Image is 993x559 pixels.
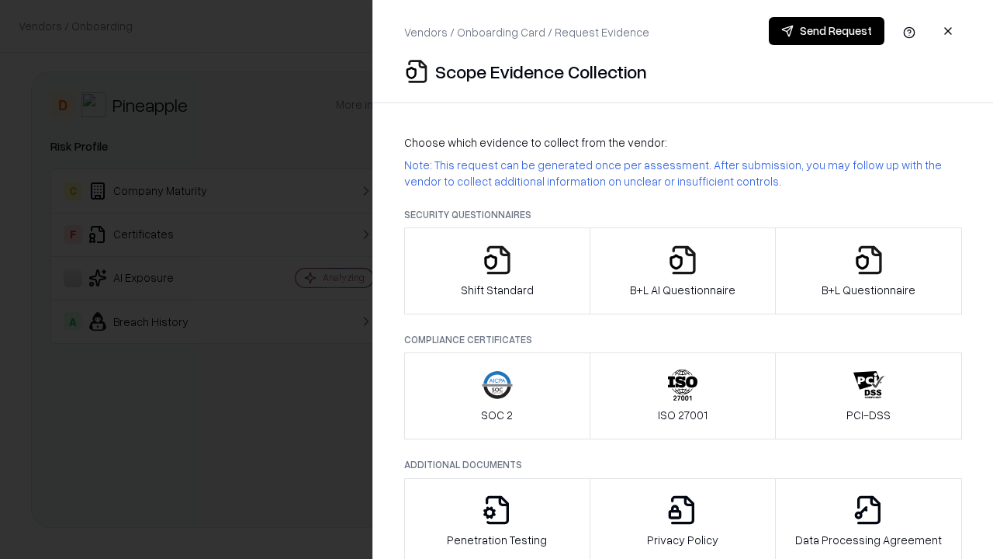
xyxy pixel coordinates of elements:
button: B+L Questionnaire [775,227,962,314]
button: SOC 2 [404,352,590,439]
p: Note: This request can be generated once per assessment. After submission, you may follow up with... [404,157,962,189]
button: PCI-DSS [775,352,962,439]
p: Choose which evidence to collect from the vendor: [404,134,962,151]
button: ISO 27001 [590,352,777,439]
p: PCI-DSS [846,407,891,423]
p: Additional Documents [404,458,962,471]
p: Vendors / Onboarding Card / Request Evidence [404,24,649,40]
p: Penetration Testing [447,532,547,548]
button: B+L AI Questionnaire [590,227,777,314]
p: Shift Standard [461,282,534,298]
p: Compliance Certificates [404,333,962,346]
p: Privacy Policy [647,532,718,548]
button: Shift Standard [404,227,590,314]
p: Security Questionnaires [404,208,962,221]
p: ISO 27001 [658,407,708,423]
p: B+L AI Questionnaire [630,282,735,298]
p: Data Processing Agreement [795,532,942,548]
p: Scope Evidence Collection [435,59,647,84]
button: Send Request [769,17,884,45]
p: B+L Questionnaire [822,282,915,298]
p: SOC 2 [481,407,513,423]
